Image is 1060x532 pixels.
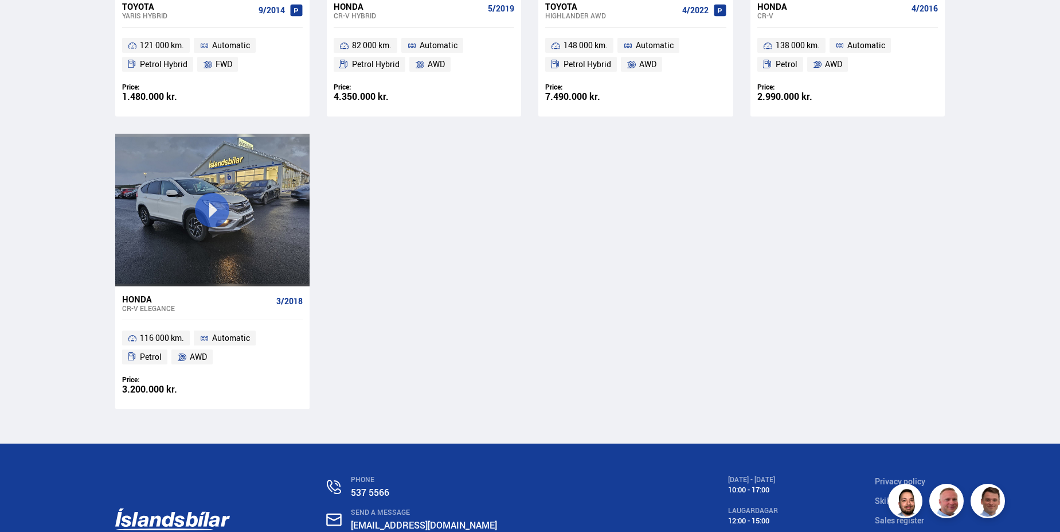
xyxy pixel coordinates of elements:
[545,1,677,11] div: Toyota
[728,507,778,515] div: LAUGARDAGAR
[488,4,514,13] span: 5/2019
[972,486,1007,520] img: FbJEzSuNWCJXmdc-.webp
[122,11,254,20] div: Yaris HYBRID
[757,92,848,102] div: 2.990.000 kr.
[140,350,162,364] span: Petrol
[212,331,250,345] span: Automatic
[545,92,636,102] div: 7.490.000 kr.
[564,38,608,52] span: 148 000 km.
[140,38,184,52] span: 121 000 km.
[890,486,924,520] img: nhp88E3Fdnt1Opn2.png
[122,92,213,102] div: 1.480.000 kr.
[875,495,910,506] a: Skilmalar
[351,519,497,531] a: [EMAIL_ADDRESS][DOMAIN_NAME]
[428,57,445,71] span: AWD
[122,304,272,312] div: CR-V ELEGANCE
[334,1,483,11] div: Honda
[276,297,303,306] span: 3/2018
[351,486,389,499] a: 537 5566
[122,294,272,304] div: Honda
[216,57,232,71] span: FWD
[122,385,213,394] div: 3.200.000 kr.
[115,286,310,409] a: Honda CR-V ELEGANCE 3/2018 116 000 km. Automatic Petrol AWD Price: 3.200.000 kr.
[875,476,925,487] a: Privacy policy
[351,476,631,484] div: PHONE
[875,515,924,526] a: Sales register
[327,480,341,494] img: n0V2lOsqF3l1V2iz.svg
[420,38,457,52] span: Automatic
[639,57,656,71] span: AWD
[190,350,207,364] span: AWD
[352,38,392,52] span: 82 000 km.
[326,513,342,526] img: nHj8e-n-aHgjukTg.svg
[931,486,965,520] img: siFngHWaQ9KaOqBr.png
[140,57,187,71] span: Petrol Hybrid
[728,517,778,525] div: 12:00 - 15:00
[122,83,213,91] div: Price:
[825,57,842,71] span: AWD
[728,486,778,494] div: 10:00 - 17:00
[334,83,424,91] div: Price:
[545,11,677,20] div: Highlander AWD
[757,11,907,20] div: CR-V
[682,6,709,15] span: 4/2022
[757,1,907,11] div: Honda
[757,83,848,91] div: Price:
[564,57,611,71] span: Petrol Hybrid
[776,38,820,52] span: 138 000 km.
[334,11,483,20] div: CR-V HYBRID
[847,38,885,52] span: Automatic
[212,38,250,52] span: Automatic
[351,508,631,517] div: SEND A MESSAGE
[259,6,285,15] span: 9/2014
[140,331,184,345] span: 116 000 km.
[9,5,44,39] button: Opna LiveChat spjallviðmót
[636,38,674,52] span: Automatic
[352,57,400,71] span: Petrol Hybrid
[122,375,213,384] div: Price:
[545,83,636,91] div: Price:
[728,476,778,484] div: [DATE] - [DATE]
[912,4,938,13] span: 4/2016
[776,57,797,71] span: Petrol
[334,92,424,102] div: 4.350.000 kr.
[122,1,254,11] div: Toyota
